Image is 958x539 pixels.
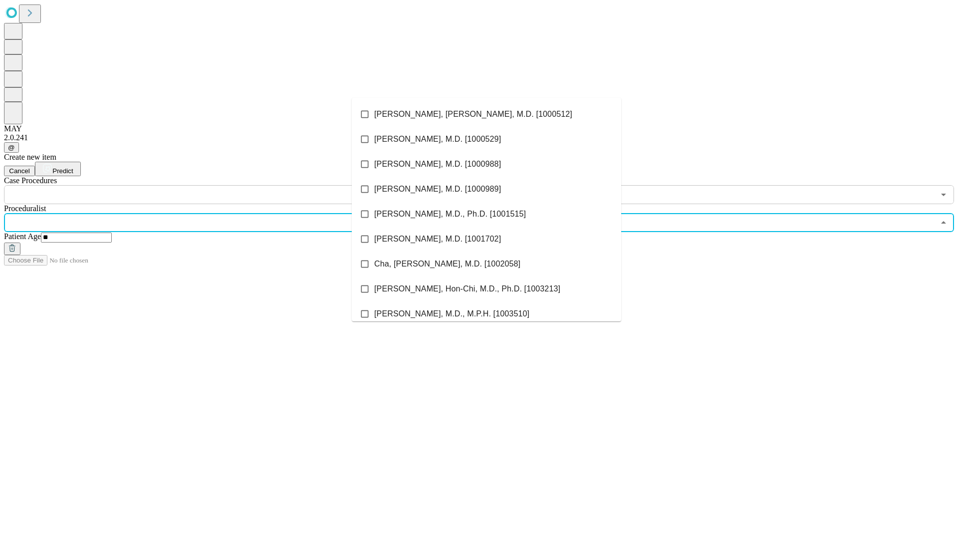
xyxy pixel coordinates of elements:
[374,283,560,295] span: [PERSON_NAME], Hon-Chi, M.D., Ph.D. [1003213]
[4,142,19,153] button: @
[374,108,572,120] span: [PERSON_NAME], [PERSON_NAME], M.D. [1000512]
[4,133,954,142] div: 2.0.241
[8,144,15,151] span: @
[4,166,35,176] button: Cancel
[9,167,30,175] span: Cancel
[52,167,73,175] span: Predict
[35,162,81,176] button: Predict
[4,124,954,133] div: MAY
[4,176,57,185] span: Scheduled Procedure
[374,133,501,145] span: [PERSON_NAME], M.D. [1000529]
[374,233,501,245] span: [PERSON_NAME], M.D. [1001702]
[374,208,526,220] span: [PERSON_NAME], M.D., Ph.D. [1001515]
[374,258,520,270] span: Cha, [PERSON_NAME], M.D. [1002058]
[374,158,501,170] span: [PERSON_NAME], M.D. [1000988]
[937,216,951,230] button: Close
[374,308,529,320] span: [PERSON_NAME], M.D., M.P.H. [1003510]
[937,188,951,202] button: Open
[4,153,56,161] span: Create new item
[4,204,46,213] span: Proceduralist
[4,232,41,241] span: Patient Age
[374,183,501,195] span: [PERSON_NAME], M.D. [1000989]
